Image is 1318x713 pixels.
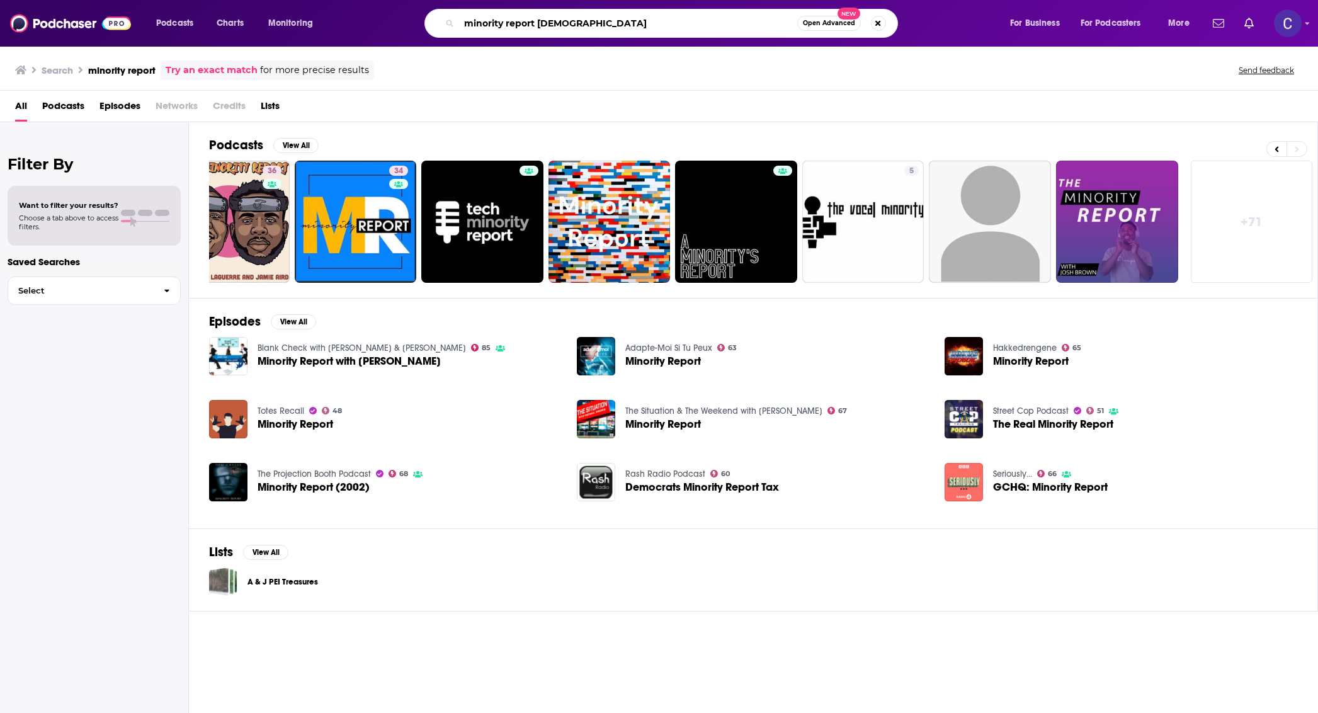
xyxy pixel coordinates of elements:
span: Charts [217,14,244,32]
img: Democrats Minority Report Tax [577,463,615,501]
a: Seriously... [993,469,1032,479]
a: Totes Recall [258,406,304,416]
span: For Business [1010,14,1060,32]
span: For Podcasters [1081,14,1141,32]
a: +71 [1191,161,1313,283]
div: Search podcasts, credits, & more... [436,9,910,38]
p: Saved Searches [8,256,181,268]
a: Democrats Minority Report Tax [625,482,779,493]
img: tab_keywords_by_traffic_grey.svg [125,73,135,83]
span: New [838,8,860,20]
img: Minority Report [577,337,615,375]
a: 48 [322,407,343,414]
a: Lists [261,96,280,122]
a: 5 [802,161,924,283]
a: Minority Report [258,419,333,430]
button: open menu [147,13,210,33]
input: Search podcasts, credits, & more... [459,13,797,33]
button: Select [8,277,181,305]
a: 68 [389,470,409,477]
span: for more precise results [260,63,369,77]
span: Credits [213,96,246,122]
a: Minority Report (2002) [209,463,247,501]
div: Domain: [DOMAIN_NAME] [33,33,139,43]
span: 85 [482,345,491,351]
a: A & J PEI Treasures [247,575,318,589]
a: Episodes [99,96,140,122]
button: View All [243,545,288,560]
h3: minority report [88,64,156,76]
span: Minority Report [625,419,701,430]
a: 51 [1086,407,1105,414]
span: Podcasts [42,96,84,122]
a: 65 [1062,344,1082,351]
a: 34 [389,166,408,176]
button: Send feedback [1235,65,1298,76]
img: website_grey.svg [20,33,30,43]
img: The Real Minority Report [945,400,983,438]
a: Charts [208,13,251,33]
span: Minority Report (2002) [258,482,370,493]
span: Open Advanced [803,20,855,26]
a: EpisodesView All [209,314,316,329]
button: Open AdvancedNew [797,16,861,31]
a: ListsView All [209,544,288,560]
img: Podchaser - Follow, Share and Rate Podcasts [10,11,131,35]
span: 5 [909,165,914,178]
a: 67 [827,407,848,414]
img: logo_orange.svg [20,20,30,30]
a: The Situation & The Weekend with Michael Brown [625,406,822,416]
span: 48 [332,408,342,414]
button: open menu [1072,13,1159,33]
span: GCHQ: Minority Report [993,482,1108,493]
a: Minority Report [945,337,983,375]
h3: Search [42,64,73,76]
span: 63 [728,345,737,351]
a: Blank Check with Griffin & David [258,343,466,353]
img: Minority Report [577,400,615,438]
a: Minority Report [993,356,1069,367]
span: 36 [268,165,276,178]
a: 63 [717,344,737,351]
span: 67 [838,408,847,414]
span: Minority Report with [PERSON_NAME] [258,356,441,367]
a: Show notifications dropdown [1239,13,1259,34]
div: Domain Overview [48,74,113,83]
a: The Real Minority Report [993,419,1113,430]
a: 66 [1037,470,1057,477]
a: Rash Radio Podcast [625,469,705,479]
a: All [15,96,27,122]
button: open menu [1001,13,1076,33]
img: Minority Report with Joanna Robinson [209,337,247,375]
a: Show notifications dropdown [1208,13,1229,34]
a: Adapte-Moi Si Tu Peux [625,343,712,353]
a: 5 [904,166,919,176]
span: 68 [399,471,408,477]
span: Podcasts [156,14,193,32]
img: GCHQ: Minority Report [945,463,983,501]
a: 36 [263,166,281,176]
a: 36 [168,161,290,283]
a: 34 [295,161,417,283]
span: More [1168,14,1190,32]
img: Minority Report [209,400,247,438]
span: Logged in as publicityxxtina [1274,9,1302,37]
a: The Projection Booth Podcast [258,469,371,479]
a: PodcastsView All [209,137,319,153]
img: User Profile [1274,9,1302,37]
span: Want to filter your results? [19,201,118,210]
span: 65 [1072,345,1081,351]
a: 85 [471,344,491,351]
span: Monitoring [268,14,313,32]
img: tab_domain_overview_orange.svg [34,73,44,83]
